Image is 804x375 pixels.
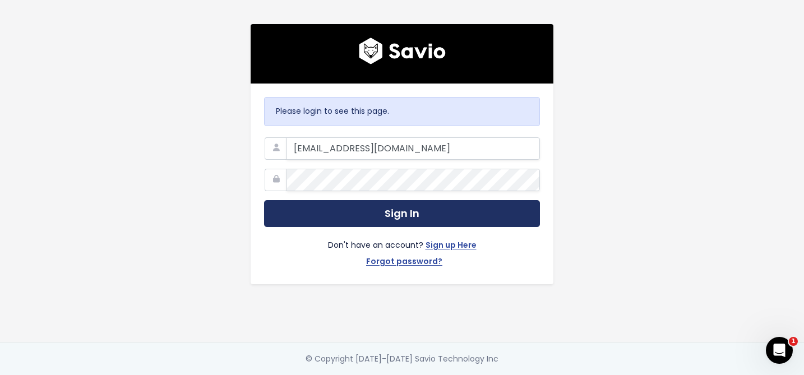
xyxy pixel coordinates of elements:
[264,227,540,271] div: Don't have an account?
[287,137,540,160] input: Your Work Email Address
[426,238,477,254] a: Sign up Here
[766,337,793,364] iframe: Intercom live chat
[276,104,528,118] p: Please login to see this page.
[789,337,798,346] span: 1
[306,352,498,366] div: © Copyright [DATE]-[DATE] Savio Technology Inc
[366,254,442,271] a: Forgot password?
[359,38,446,64] img: logo600x187.a314fd40982d.png
[264,200,540,228] button: Sign In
